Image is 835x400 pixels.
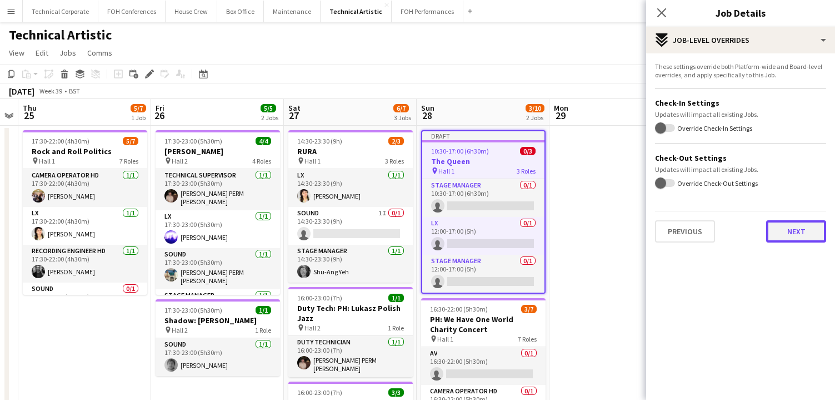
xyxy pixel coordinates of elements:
[288,336,413,377] app-card-role: Duty Technician1/116:00-23:00 (7h)[PERSON_NAME] PERM [PERSON_NAME]
[518,335,537,343] span: 7 Roles
[421,314,546,334] h3: PH: We Have One World Charity Concert
[87,48,112,58] span: Comms
[9,86,34,97] div: [DATE]
[388,388,404,397] span: 3/3
[552,109,568,122] span: 29
[36,48,48,58] span: Edit
[9,48,24,58] span: View
[385,157,404,165] span: 3 Roles
[288,287,413,377] app-job-card: 16:00-23:00 (7h)1/1Duty Tech: PH: Lukasz Polish Jazz Hall 21 RoleDuty Technician1/116:00-23:00 (7...
[655,110,826,118] div: Updates will impact all existing Jobs.
[23,103,37,113] span: Thu
[217,1,264,22] button: Box Office
[21,109,37,122] span: 25
[421,103,434,113] span: Sun
[422,131,544,140] div: Draft
[172,326,188,334] span: Hall 2
[164,306,222,314] span: 17:30-23:00 (5h30m)
[655,98,826,108] h3: Check-In Settings
[31,46,53,60] a: Edit
[154,109,164,122] span: 26
[256,306,271,314] span: 1/1
[421,130,546,294] app-job-card: Draft10:30-17:00 (6h30m)0/3The Queen Hall 13 RolesStage Manager0/110:30-17:00 (6h30m) LX0/112:00-...
[288,146,413,156] h3: RURA
[156,103,164,113] span: Fri
[655,165,826,174] div: Updates will impact all existing Jobs.
[288,207,413,245] app-card-role: Sound1I0/114:30-23:30 (9h)
[655,62,826,79] div: These settings override both Platform-wide and Board-level overrides, and apply specifically to t...
[287,109,301,122] span: 27
[23,169,147,207] app-card-role: Camera Operator HD1/117:30-22:00 (4h30m)[PERSON_NAME]
[255,326,271,334] span: 1 Role
[156,338,280,376] app-card-role: Sound1/117:30-23:00 (5h30m)[PERSON_NAME]
[297,137,342,145] span: 14:30-23:30 (9h)
[264,1,321,22] button: Maintenance
[388,294,404,302] span: 1/1
[517,167,536,175] span: 3 Roles
[288,169,413,207] app-card-role: LX1/114:30-23:30 (9h)[PERSON_NAME]
[526,104,544,112] span: 3/10
[421,347,546,385] app-card-role: AV0/116:30-22:00 (5h30m)
[156,146,280,156] h3: [PERSON_NAME]
[256,137,271,145] span: 4/4
[388,137,404,145] span: 2/3
[288,103,301,113] span: Sat
[766,220,826,243] button: Next
[422,217,544,255] app-card-role: LX0/112:00-17:00 (5h)
[422,179,544,217] app-card-role: Stage Manager0/110:30-17:00 (6h30m)
[131,113,146,122] div: 1 Job
[9,27,112,43] h1: Technical Artistic
[83,46,117,60] a: Comms
[252,157,271,165] span: 4 Roles
[37,87,64,95] span: Week 39
[394,113,411,122] div: 3 Jobs
[304,324,321,332] span: Hall 2
[69,87,80,95] div: BST
[166,1,217,22] button: House Crew
[23,207,147,245] app-card-role: LX1/117:30-22:00 (4h30m)[PERSON_NAME]
[131,104,146,112] span: 5/7
[288,245,413,283] app-card-role: Stage Manager1/114:30-23:30 (9h)Shu-Ang Yeh
[437,335,453,343] span: Hall 1
[554,103,568,113] span: Mon
[646,27,835,53] div: Job-Level Overrides
[156,210,280,248] app-card-role: LX1/117:30-23:00 (5h30m)[PERSON_NAME]
[655,153,826,163] h3: Check-Out Settings
[304,157,321,165] span: Hall 1
[438,167,454,175] span: Hall 1
[675,179,758,187] label: Override Check-Out Settings
[321,1,392,22] button: Technical Artistic
[156,130,280,295] div: 17:30-23:00 (5h30m)4/4[PERSON_NAME] Hall 24 RolesTechnical Supervisor1/117:30-23:00 (5h30m)[PERSO...
[123,137,138,145] span: 5/7
[520,147,536,155] span: 0/3
[55,46,81,60] a: Jobs
[422,156,544,166] h3: The Queen
[98,1,166,22] button: FOH Conferences
[32,137,89,145] span: 17:30-22:00 (4h30m)
[23,1,98,22] button: Technical Corporate
[261,113,278,122] div: 2 Jobs
[288,130,413,283] app-job-card: 14:30-23:30 (9h)2/3RURA Hall 13 RolesLX1/114:30-23:30 (9h)[PERSON_NAME]Sound1I0/114:30-23:30 (9h)...
[156,299,280,376] app-job-card: 17:30-23:00 (5h30m)1/1Shadow: [PERSON_NAME] Hall 21 RoleSound1/117:30-23:00 (5h30m)[PERSON_NAME]
[675,124,752,132] label: Override Check-In Settings
[297,294,342,302] span: 16:00-23:00 (7h)
[646,6,835,20] h3: Job Details
[23,146,147,156] h3: Rock and Roll Politics
[393,104,409,112] span: 6/7
[119,157,138,165] span: 7 Roles
[521,305,537,313] span: 3/7
[23,245,147,283] app-card-role: Recording Engineer HD1/117:30-22:00 (4h30m)[PERSON_NAME]
[156,169,280,210] app-card-role: Technical Supervisor1/117:30-23:00 (5h30m)[PERSON_NAME] PERM [PERSON_NAME]
[430,305,488,313] span: 16:30-22:00 (5h30m)
[297,388,342,397] span: 16:00-23:00 (7h)
[23,130,147,295] app-job-card: 17:30-22:00 (4h30m)5/7Rock and Roll Politics Hall 17 RolesCamera Operator HD1/117:30-22:00 (4h30m...
[156,289,280,327] app-card-role: Stage Manager1/1
[431,147,489,155] span: 10:30-17:00 (6h30m)
[156,315,280,325] h3: Shadow: [PERSON_NAME]
[156,248,280,289] app-card-role: Sound1/117:30-23:00 (5h30m)[PERSON_NAME] PERM [PERSON_NAME]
